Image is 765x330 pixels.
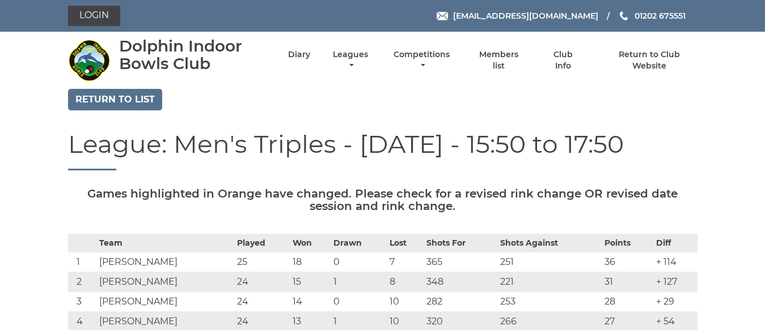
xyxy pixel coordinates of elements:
span: [EMAIL_ADDRESS][DOMAIN_NAME] [453,11,598,21]
a: Club Info [545,49,582,71]
td: 14 [290,292,331,312]
td: 25 [234,252,290,272]
td: 31 [602,272,654,292]
a: Leagues [330,49,371,71]
a: Diary [288,49,310,60]
td: + 127 [653,272,697,292]
a: Return to list [68,89,162,110]
td: 3 [68,292,97,312]
th: Played [234,234,290,252]
td: 0 [331,252,386,272]
th: Shots Against [497,234,602,252]
a: Phone us 01202 675551 [618,10,686,22]
th: Drawn [331,234,386,252]
th: Team [96,234,234,252]
div: Dolphin Indoor Bowls Club [119,37,268,72]
td: 0 [331,292,386,312]
a: Email [EMAIL_ADDRESS][DOMAIN_NAME] [437,10,598,22]
td: [PERSON_NAME] [96,272,234,292]
td: + 29 [653,292,697,312]
td: 36 [602,252,654,272]
th: Diff [653,234,697,252]
h1: League: Men's Triples - [DATE] - 15:50 to 17:50 [68,130,698,170]
td: + 114 [653,252,697,272]
th: Won [290,234,331,252]
td: 15 [290,272,331,292]
h5: Games highlighted in Orange have changed. Please check for a revised rink change OR revised date ... [68,187,698,212]
td: 7 [387,252,424,272]
a: Return to Club Website [601,49,697,71]
img: Email [437,12,448,20]
td: 365 [424,252,497,272]
a: Members list [472,49,525,71]
td: 28 [602,292,654,312]
img: Dolphin Indoor Bowls Club [68,39,111,82]
td: 2 [68,272,97,292]
td: 18 [290,252,331,272]
a: Login [68,6,120,26]
span: 01202 675551 [635,11,686,21]
td: 251 [497,252,602,272]
td: 1 [331,272,386,292]
th: Lost [387,234,424,252]
a: Competitions [391,49,453,71]
td: 24 [234,292,290,312]
td: 253 [497,292,602,312]
td: 348 [424,272,497,292]
td: 1 [68,252,97,272]
td: 10 [387,292,424,312]
th: Shots For [424,234,497,252]
td: [PERSON_NAME] [96,252,234,272]
td: [PERSON_NAME] [96,292,234,312]
td: 221 [497,272,602,292]
th: Points [602,234,654,252]
td: 282 [424,292,497,312]
img: Phone us [620,11,628,20]
td: 24 [234,272,290,292]
td: 8 [387,272,424,292]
